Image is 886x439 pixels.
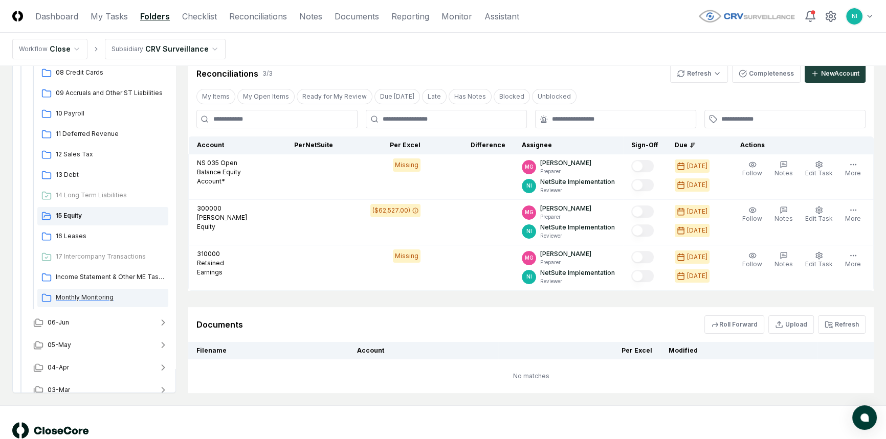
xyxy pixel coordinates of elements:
div: Subsidiary [112,44,143,54]
span: [PERSON_NAME] Equity [197,214,247,230]
th: Modified [660,342,817,359]
div: Missing [393,249,420,263]
button: Mark complete [631,205,654,218]
span: Notes [774,169,793,177]
th: Sign-Off [623,136,667,154]
a: 17 Intercompany Transactions [37,248,168,266]
a: My Tasks [91,10,128,22]
span: 10 Payroll [56,109,164,118]
span: Income Statement & Other ME Tasks [56,272,164,282]
span: 17 Intercompany Transactions [56,252,164,261]
div: Reconciliations [196,67,258,80]
div: New Account [821,69,859,78]
a: 10 Payroll [37,105,168,123]
div: Account [197,141,248,150]
span: Edit Task [805,260,833,268]
span: Follow [742,169,762,177]
button: More [843,158,863,180]
button: Mark complete [631,251,654,263]
th: Assignee [514,136,623,154]
button: NI [845,7,863,26]
span: 05-May [48,340,71,350]
a: Monthly Monitoring [37,289,168,307]
button: My Open Items [237,89,295,104]
span: 11 Deferred Revenue [56,129,164,138]
button: Ready for My Review [297,89,372,104]
a: 09 Accruals and Other ST Liabilities [37,84,168,103]
a: Reconciliations [229,10,287,22]
span: 16 Leases [56,232,164,241]
span: Notes [774,260,793,268]
a: 13 Debt [37,166,168,184]
a: Monitor [441,10,472,22]
span: NS 035 [197,159,219,167]
a: Folders [140,10,170,22]
span: MG [525,209,534,216]
span: NI [526,273,532,281]
td: No matches [188,359,874,393]
button: Mark complete [631,270,654,282]
button: More [843,204,863,225]
button: Refresh [670,64,728,83]
a: 08 Credit Cards [37,64,168,82]
div: Due [675,141,716,150]
div: Documents [196,318,243,331]
span: Notes [774,215,793,222]
button: 04-Apr [25,356,176,379]
span: MG [525,163,534,171]
button: My Items [196,89,235,104]
div: Missing [393,158,420,172]
button: Mark complete [631,224,654,237]
span: NI [852,12,857,20]
p: [PERSON_NAME] [540,204,591,213]
nav: breadcrumb [12,39,226,59]
button: Due Today [374,89,420,104]
span: 13 Debt [56,170,164,179]
button: Has Notes [449,89,492,104]
span: 300000 [197,204,221,212]
p: Preparer [540,168,591,175]
span: 15 Equity [56,211,164,220]
button: atlas-launcher [852,405,877,430]
th: Difference [429,136,514,154]
button: Edit Task [803,249,835,271]
p: [PERSON_NAME] [540,249,591,259]
span: 03-Mar [48,385,70,395]
span: NI [526,182,532,190]
button: 06-Jun [25,311,176,334]
div: [DATE] [687,271,707,281]
span: Follow [742,260,762,268]
button: Refresh [818,315,866,334]
button: Edit Task [803,204,835,225]
a: 14 Long Term Liabilities [37,187,168,205]
p: [PERSON_NAME] [540,158,591,168]
button: Notes [772,158,795,180]
div: ($62,527.00) [372,206,410,215]
button: Unblocked [532,89,577,104]
p: NetSuite Implementation [540,177,615,187]
a: 16 Leases [37,227,168,246]
a: Dashboard [35,10,78,22]
span: Edit Task [805,169,833,177]
th: Per Excel [341,136,429,154]
button: Follow [740,158,764,180]
a: 11 Deferred Revenue [37,125,168,144]
a: 15 Equity [37,207,168,225]
button: Follow [740,204,764,225]
button: Edit Task [803,158,835,180]
button: More [843,249,863,271]
button: Mark complete [631,179,654,191]
div: [DATE] [687,252,707,262]
span: 310000 [197,250,220,258]
span: Retained Earnings [197,259,224,276]
th: Filename [188,342,348,359]
p: NetSuite Implementation [540,223,615,232]
a: Notes [299,10,322,22]
a: 12 Sales Tax [37,146,168,164]
div: [DATE] [687,226,707,235]
a: Checklist [182,10,217,22]
button: Upload [768,315,814,334]
span: 09 Accruals and Other ST Liabilities [56,88,164,98]
div: [DATE] [687,180,707,190]
div: [DATE] [687,207,707,216]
